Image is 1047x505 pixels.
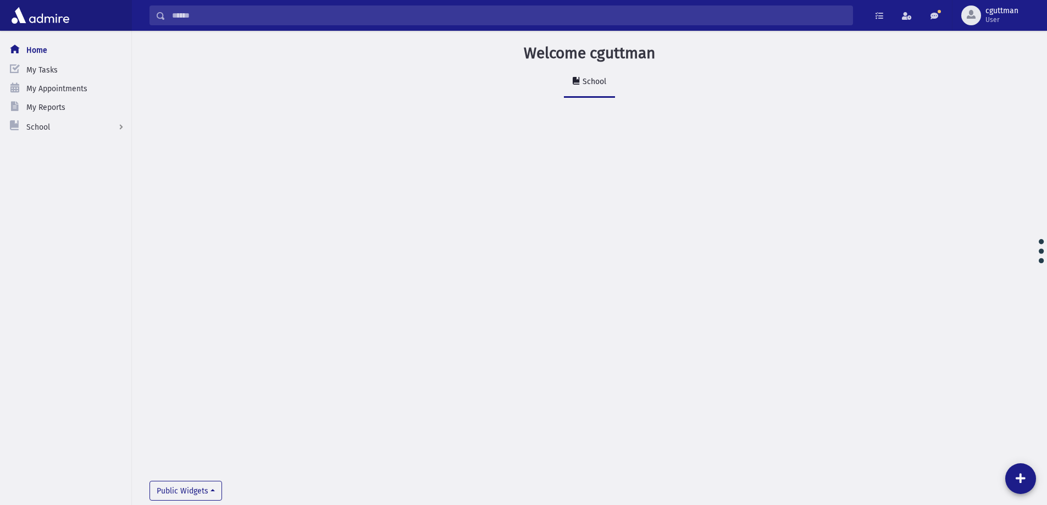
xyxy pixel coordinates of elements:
h3: Welcome cguttman [524,44,655,63]
span: My Reports [26,103,65,112]
span: My Tasks [26,65,58,75]
input: Search [165,5,852,25]
img: AdmirePro [9,4,72,26]
span: cguttman [985,7,1018,15]
span: Home [26,46,47,55]
span: My Appointments [26,84,87,93]
span: School [26,123,50,132]
span: User [985,15,1018,24]
button: Public Widgets [149,481,222,501]
a: School [564,67,615,98]
div: School [580,77,606,86]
